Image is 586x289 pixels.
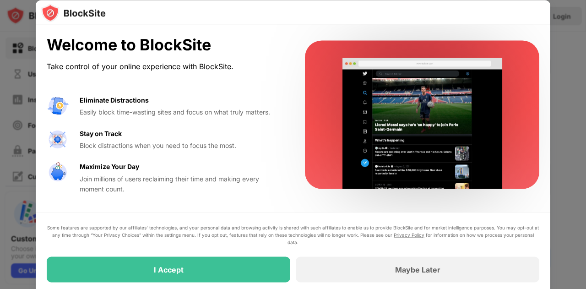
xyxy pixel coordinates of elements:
div: Easily block time-wasting sites and focus on what truly matters. [80,107,283,117]
a: Privacy Policy [394,232,424,237]
div: Maybe Later [395,265,440,274]
div: Some features are supported by our affiliates’ technologies, and your personal data and browsing ... [47,224,539,245]
div: Join millions of users reclaiming their time and making every moment count. [80,174,283,194]
div: Welcome to BlockSite [47,36,283,55]
div: Block distractions when you need to focus the most. [80,140,283,150]
div: Maximize Your Day [80,162,139,172]
div: Eliminate Distractions [80,95,149,105]
div: Take control of your online experience with BlockSite. [47,60,283,73]
div: I Accept [154,265,184,274]
img: value-avoid-distractions.svg [47,95,69,117]
img: logo-blocksite.svg [41,4,106,22]
img: value-focus.svg [47,128,69,150]
img: value-safe-time.svg [47,162,69,184]
div: Stay on Track [80,128,122,138]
